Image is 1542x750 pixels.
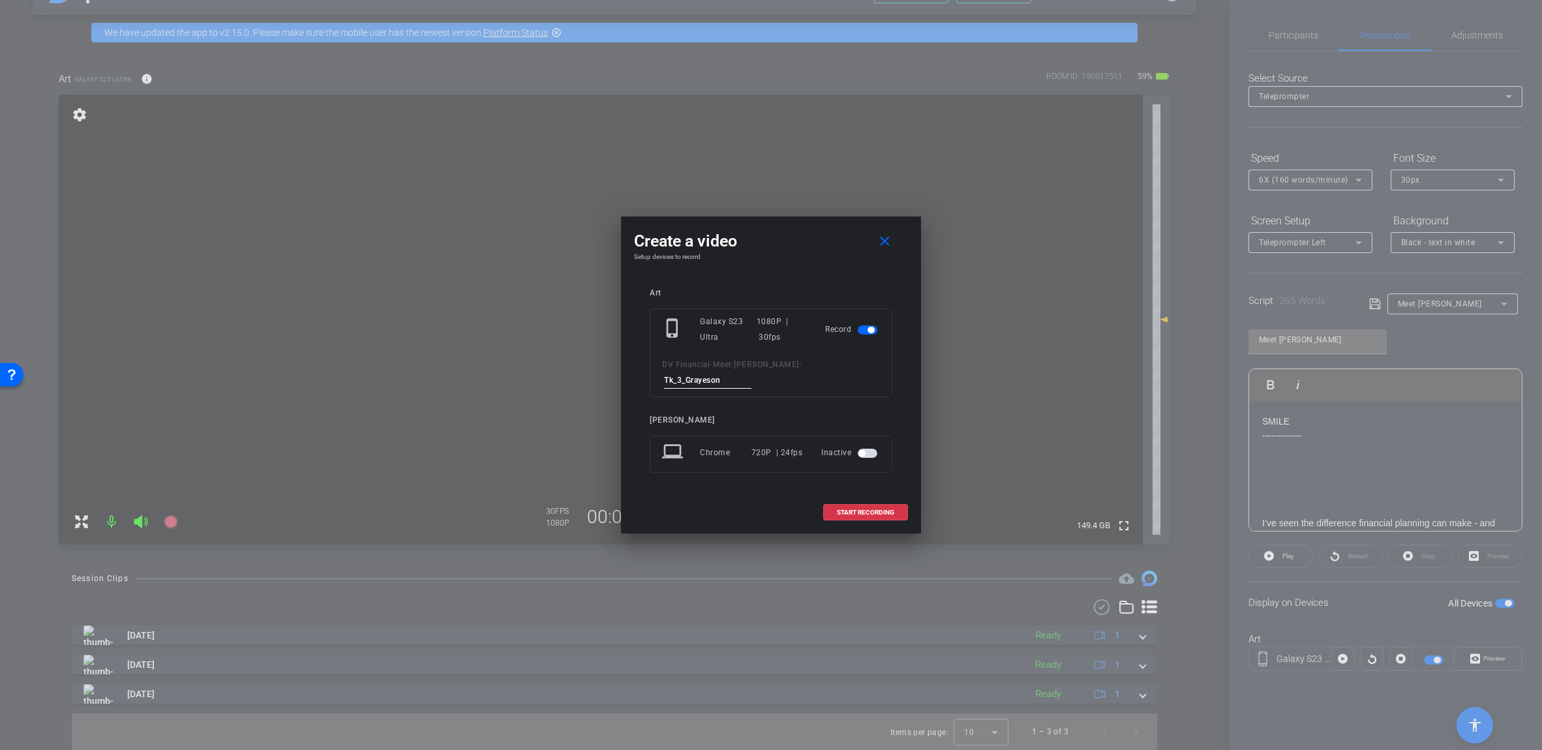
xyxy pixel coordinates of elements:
[837,509,894,516] span: START RECORDING
[700,314,757,345] div: Galaxy S23 Ultra
[713,360,799,369] span: Meet [PERSON_NAME]
[821,441,880,464] div: Inactive
[877,233,893,250] mat-icon: close
[650,415,892,425] div: [PERSON_NAME]
[823,504,908,520] button: START RECORDING
[662,318,686,341] mat-icon: phone_iphone
[664,372,751,389] input: ENTER HERE
[710,360,713,369] span: -
[662,441,686,464] mat-icon: laptop
[634,253,908,261] h4: Setup devices to record
[757,314,806,345] div: 1080P | 30fps
[799,360,802,369] span: -
[751,441,803,464] div: 720P | 24fps
[650,288,892,298] div: Art
[662,360,710,369] span: DV Financial
[634,230,908,253] div: Create a video
[700,441,751,464] div: Chrome
[825,314,880,345] div: Record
